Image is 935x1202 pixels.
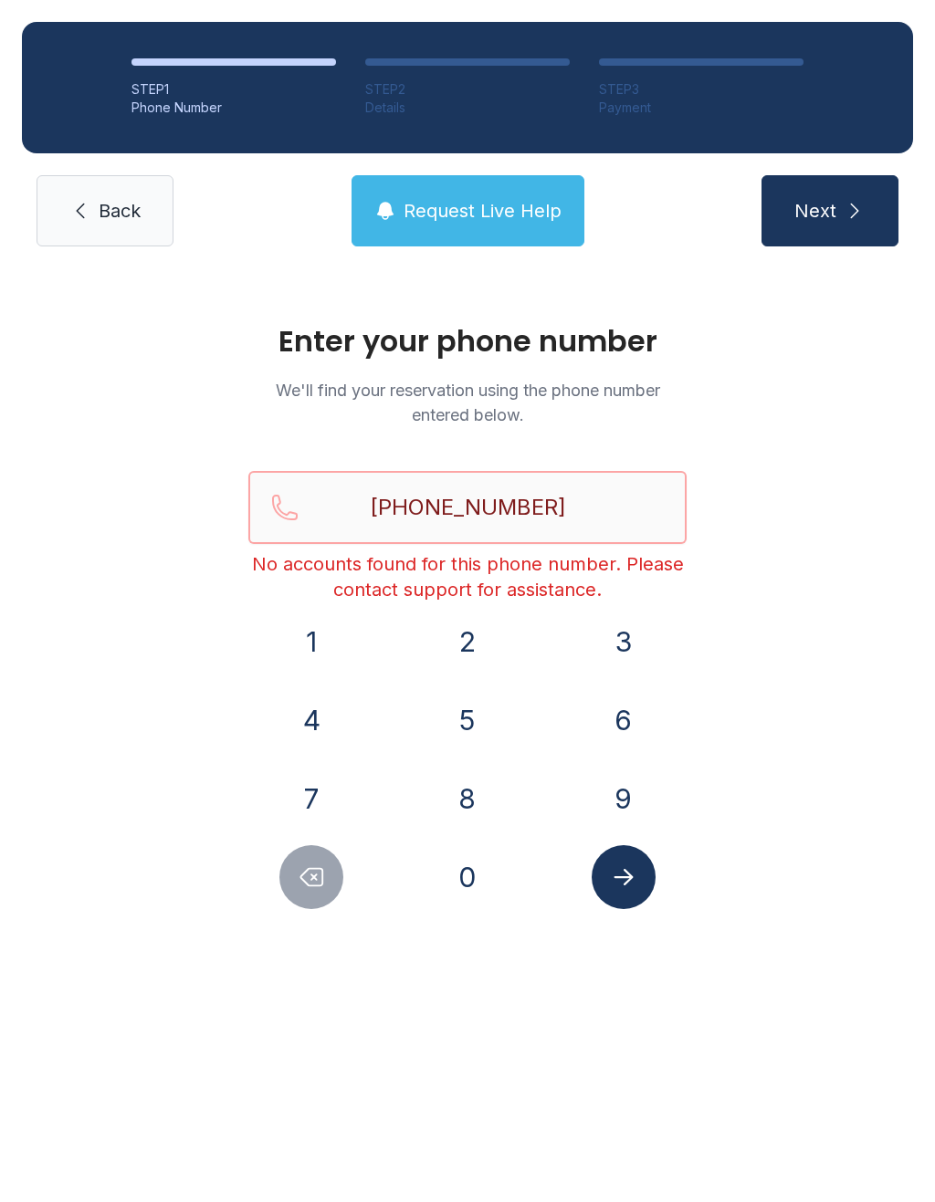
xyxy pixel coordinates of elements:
[248,327,687,356] h1: Enter your phone number
[599,99,804,117] div: Payment
[365,99,570,117] div: Details
[279,688,343,752] button: 4
[279,845,343,909] button: Delete number
[279,610,343,674] button: 1
[365,80,570,99] div: STEP 2
[794,198,836,224] span: Next
[404,198,562,224] span: Request Live Help
[592,610,656,674] button: 3
[592,845,656,909] button: Submit lookup form
[436,767,499,831] button: 8
[592,688,656,752] button: 6
[131,80,336,99] div: STEP 1
[599,80,804,99] div: STEP 3
[436,845,499,909] button: 0
[436,610,499,674] button: 2
[248,471,687,544] input: Reservation phone number
[99,198,141,224] span: Back
[436,688,499,752] button: 5
[248,378,687,427] p: We'll find your reservation using the phone number entered below.
[131,99,336,117] div: Phone Number
[279,767,343,831] button: 7
[248,551,687,602] div: No accounts found for this phone number. Please contact support for assistance.
[592,767,656,831] button: 9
